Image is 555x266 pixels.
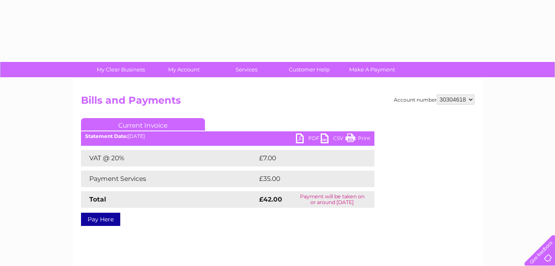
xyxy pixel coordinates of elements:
b: Statement Date: [85,133,128,139]
a: Make A Payment [338,62,406,77]
td: VAT @ 20% [81,150,257,166]
td: £7.00 [257,150,355,166]
a: Current Invoice [81,118,205,131]
strong: Total [89,195,106,203]
div: [DATE] [81,133,374,139]
a: Customer Help [275,62,343,77]
td: Payment will be taken on or around [DATE] [290,191,374,208]
a: Pay Here [81,213,120,226]
a: Print [345,133,370,145]
td: £35.00 [257,171,358,187]
div: Account number [394,95,474,104]
a: PDF [296,133,321,145]
a: My Clear Business [87,62,155,77]
a: Services [212,62,281,77]
td: Payment Services [81,171,257,187]
h2: Bills and Payments [81,95,474,110]
a: CSV [321,133,345,145]
a: My Account [150,62,218,77]
strong: £42.00 [259,195,282,203]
